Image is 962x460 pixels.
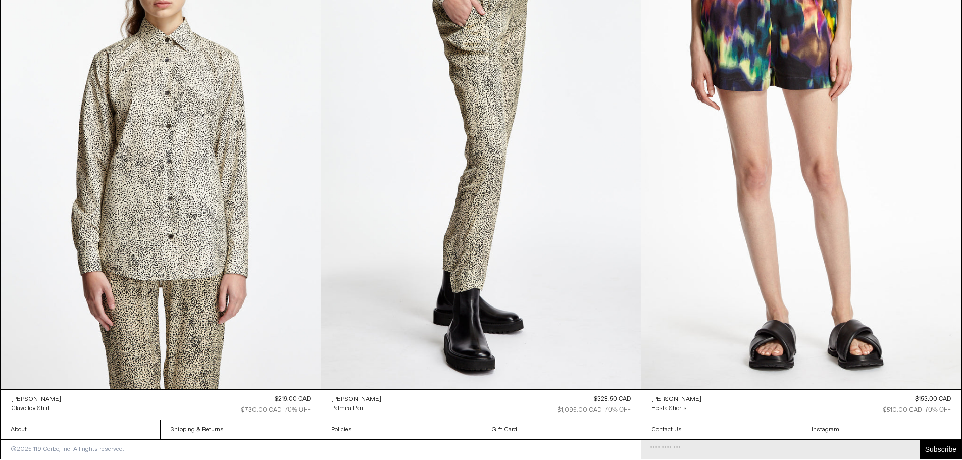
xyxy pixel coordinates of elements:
div: 70% OFF [605,405,631,415]
a: Policies [321,420,481,439]
div: [PERSON_NAME] [651,395,701,404]
a: Palmira Pant [331,404,381,413]
div: [PERSON_NAME] [11,395,61,404]
div: Clavelley Shirt [11,404,50,413]
div: Hesta Shorts [651,404,687,413]
a: [PERSON_NAME] [11,395,61,404]
div: 70% OFF [925,405,951,415]
a: Instagram [801,420,961,439]
a: About [1,420,160,439]
div: [PERSON_NAME] [331,395,381,404]
p: ©2025 119 Corbo, Inc. All rights reserved. [1,440,134,459]
a: Gift Card [481,420,641,439]
div: $510.00 CAD [883,405,922,415]
div: $219.00 CAD [275,395,311,404]
a: Contact Us [641,420,801,439]
a: Hesta Shorts [651,404,701,413]
a: Shipping & Returns [161,420,320,439]
button: Subscribe [920,440,961,459]
div: 70% OFF [285,405,311,415]
div: $153.00 CAD [915,395,951,404]
div: $1,095.00 CAD [558,405,602,415]
a: [PERSON_NAME] [651,395,701,404]
div: $730.00 CAD [241,405,282,415]
div: Palmira Pant [331,404,365,413]
div: $328.50 CAD [594,395,631,404]
a: Clavelley Shirt [11,404,61,413]
input: Email Address [641,440,920,459]
a: [PERSON_NAME] [331,395,381,404]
